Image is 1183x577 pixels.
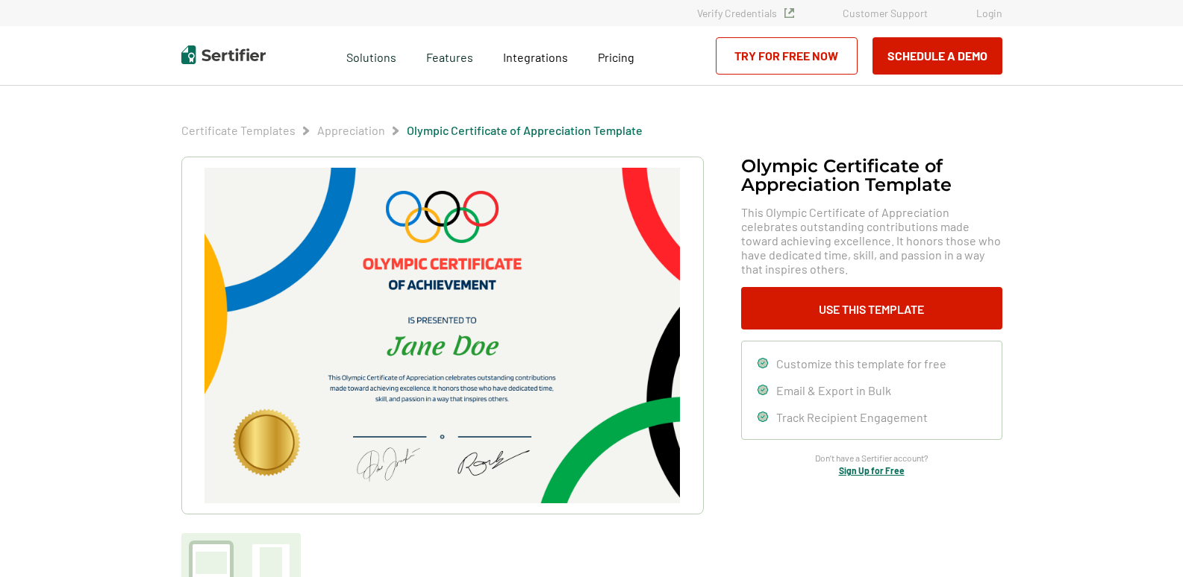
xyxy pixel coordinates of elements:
[976,7,1002,19] a: Login
[181,123,643,138] div: Breadcrumb
[741,157,1002,194] h1: Olympic Certificate of Appreciation​ Template
[503,50,568,64] span: Integrations
[317,123,385,137] a: Appreciation
[503,46,568,65] a: Integrations
[776,356,946,371] span: Customize this template for free
[181,123,296,138] span: Certificate Templates
[407,123,643,137] a: Olympic Certificate of Appreciation​ Template
[776,410,928,424] span: Track Recipient Engagement
[407,123,643,138] span: Olympic Certificate of Appreciation​ Template
[598,50,634,64] span: Pricing
[205,168,679,503] img: Olympic Certificate of Appreciation​ Template
[716,37,858,75] a: Try for Free Now
[741,205,1002,276] span: This Olympic Certificate of Appreciation celebrates outstanding contributions made toward achievi...
[598,46,634,65] a: Pricing
[426,46,473,65] span: Features
[776,383,891,397] span: Email & Export in Bulk
[181,123,296,137] a: Certificate Templates
[839,465,905,476] a: Sign Up for Free
[697,7,794,19] a: Verify Credentials
[741,287,1002,330] button: Use This Template
[784,8,794,18] img: Verified
[815,451,928,465] span: Don’t have a Sertifier account?
[317,123,385,138] span: Appreciation
[181,45,266,64] img: Sertifier | Digital Credentialing Platform
[843,7,928,19] a: Customer Support
[346,46,396,65] span: Solutions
